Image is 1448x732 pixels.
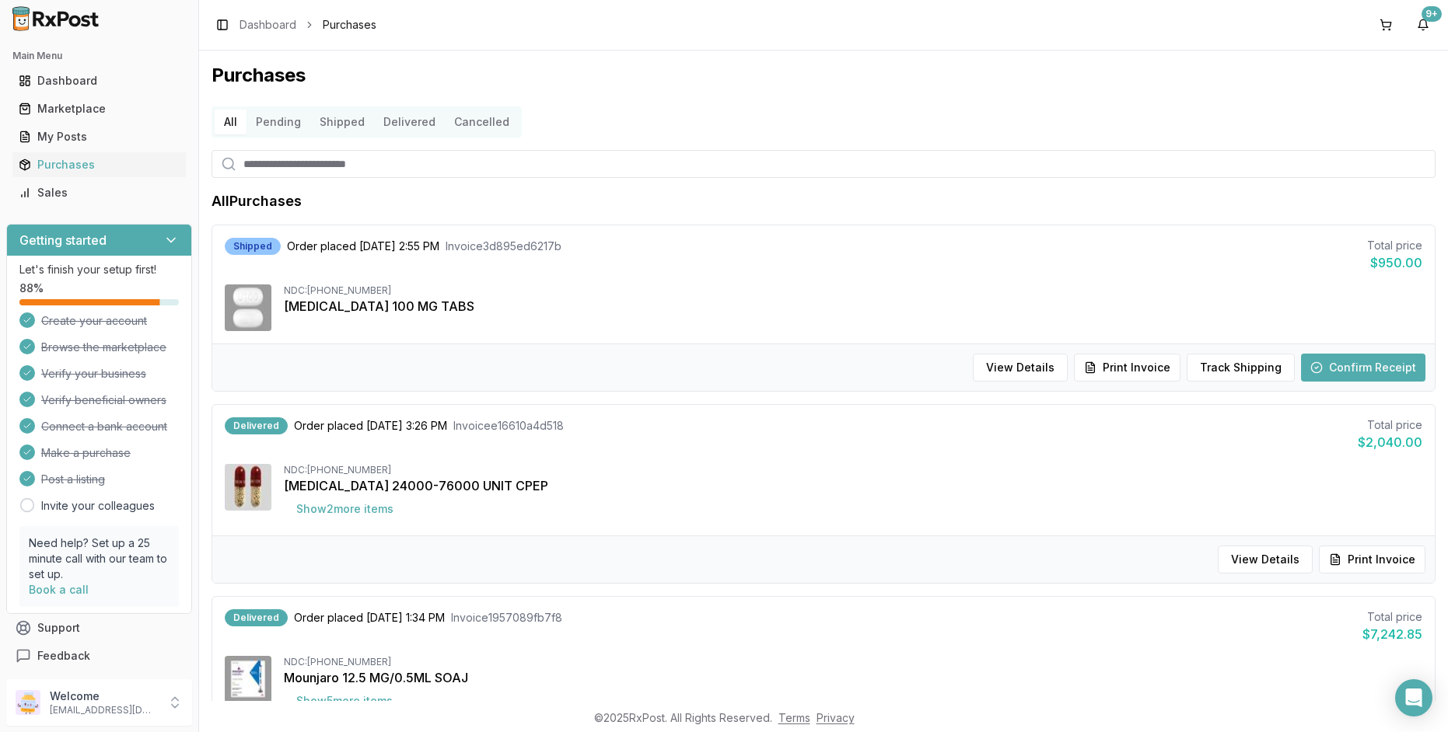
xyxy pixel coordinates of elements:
[1358,417,1422,433] div: Total price
[453,418,564,434] span: Invoice e16610a4d518
[19,101,180,117] div: Marketplace
[287,239,439,254] span: Order placed [DATE] 2:55 PM
[41,366,146,382] span: Verify your business
[973,354,1068,382] button: View Details
[19,262,179,277] p: Let's finish your setup first!
[12,95,186,123] a: Marketplace
[19,185,180,200] div: Sales
[41,445,131,461] span: Make a purchase
[212,63,1436,88] h1: Purchases
[1358,433,1422,451] div: $2,040.00
[284,297,1422,315] div: [MEDICAL_DATA] 100 MG TABS
[1411,12,1436,37] button: 9+
[1187,354,1295,382] button: Track Shipping
[1395,679,1432,716] div: Open Intercom Messenger
[41,392,166,408] span: Verify beneficial owners
[1422,6,1442,22] div: 9+
[247,110,310,134] button: Pending
[41,419,167,434] span: Connect a bank account
[451,610,562,626] span: Invoice 1957089fb7f8
[323,17,376,33] span: Purchases
[284,476,1422,495] div: [MEDICAL_DATA] 24000-76000 UNIT CPEP
[1301,354,1425,382] button: Confirm Receipt
[6,124,192,149] button: My Posts
[29,535,170,582] p: Need help? Set up a 25 minute call with our team to set up.
[41,313,147,329] span: Create your account
[284,284,1422,297] div: NDC: [PHONE_NUMBER]
[19,231,107,249] h3: Getting started
[1319,546,1425,573] button: Print Invoice
[446,239,561,254] span: Invoice 3d895ed6217b
[215,110,247,134] button: All
[294,610,445,626] span: Order placed [DATE] 1:34 PM
[284,495,406,523] button: Show2more items
[1074,354,1180,382] button: Print Invoice
[212,190,302,212] h1: All Purchases
[12,151,186,179] a: Purchases
[240,17,296,33] a: Dashboard
[6,642,192,670] button: Feedback
[225,417,288,434] div: Delivered
[284,464,1422,476] div: NDC: [PHONE_NUMBER]
[12,50,186,62] h2: Main Menu
[284,668,1422,687] div: Mounjaro 12.5 MG/0.5ML SOAJ
[6,614,192,642] button: Support
[6,68,192,93] button: Dashboard
[50,688,158,704] p: Welcome
[16,690,40,715] img: User avatar
[284,656,1422,668] div: NDC: [PHONE_NUMBER]
[12,123,186,151] a: My Posts
[225,464,271,511] img: Creon 24000-76000 UNIT CPEP
[19,129,180,145] div: My Posts
[1362,625,1422,643] div: $7,242.85
[6,6,106,31] img: RxPost Logo
[1218,546,1313,573] button: View Details
[41,340,166,355] span: Browse the marketplace
[12,67,186,95] a: Dashboard
[6,180,192,205] button: Sales
[225,656,271,702] img: Mounjaro 12.5 MG/0.5ML SOAJ
[374,110,445,134] button: Delivered
[6,152,192,177] button: Purchases
[41,498,155,514] a: Invite your colleagues
[778,711,810,724] a: Terms
[225,284,271,331] img: Ubrelvy 100 MG TABS
[19,73,180,89] div: Dashboard
[445,110,519,134] button: Cancelled
[284,687,405,715] button: Show5more items
[1367,253,1422,272] div: $950.00
[19,281,44,296] span: 88 %
[12,179,186,207] a: Sales
[225,238,281,255] div: Shipped
[240,17,376,33] nav: breadcrumb
[50,704,158,716] p: [EMAIL_ADDRESS][DOMAIN_NAME]
[225,609,288,626] div: Delivered
[19,157,180,173] div: Purchases
[1362,609,1422,625] div: Total price
[310,110,374,134] button: Shipped
[294,418,447,434] span: Order placed [DATE] 3:26 PM
[817,711,855,724] a: Privacy
[29,583,89,596] a: Book a call
[41,472,105,487] span: Post a listing
[37,648,90,664] span: Feedback
[6,96,192,121] button: Marketplace
[1367,238,1422,253] div: Total price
